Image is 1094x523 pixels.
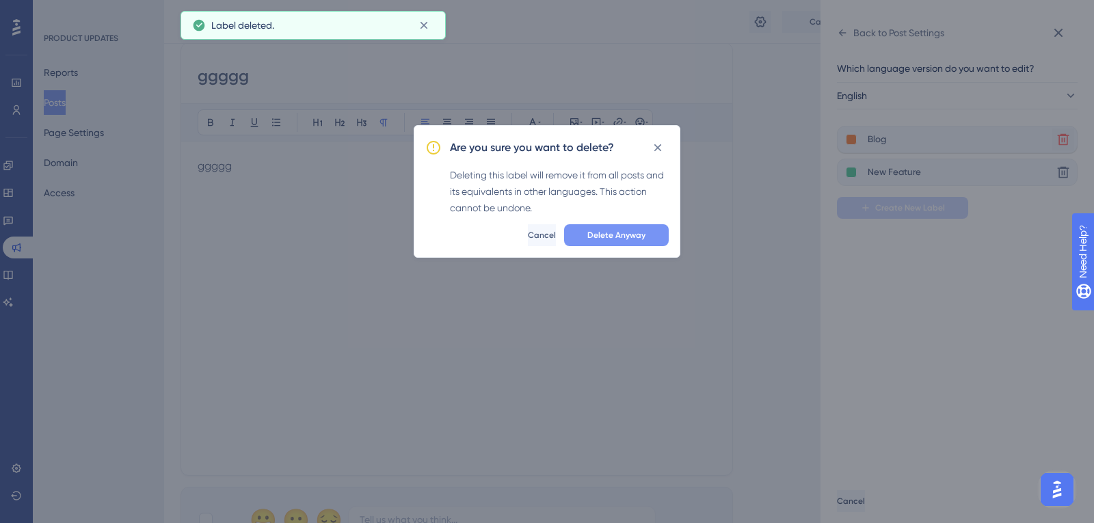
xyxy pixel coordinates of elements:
[528,230,556,241] span: Cancel
[1037,469,1078,510] iframe: UserGuiding AI Assistant Launcher
[32,3,85,20] span: Need Help?
[587,230,645,241] span: Delete Anyway
[450,139,614,156] h2: Are you sure you want to delete?
[211,17,274,33] span: Label deleted.
[450,167,669,216] div: Deleting this label will remove it from all posts and its equivalents in other languages. This ac...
